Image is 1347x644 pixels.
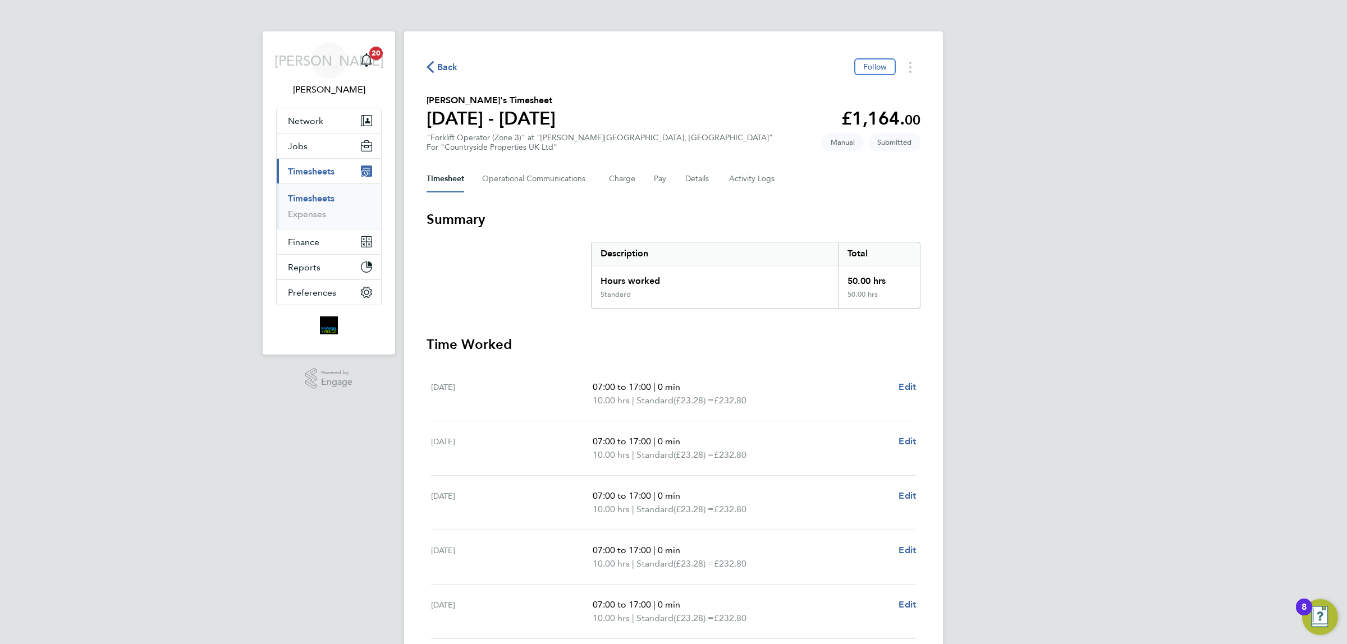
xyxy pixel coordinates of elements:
button: Operational Communications [482,165,591,192]
span: | [632,558,634,569]
nav: Main navigation [263,31,395,355]
div: [DATE] [431,544,593,571]
span: Jobs [288,141,308,151]
span: | [632,449,634,460]
span: | [632,504,634,514]
div: Hours worked [592,265,838,290]
span: This timesheet is Submitted. [868,133,920,151]
span: Edit [899,381,916,392]
button: Details [685,165,711,192]
div: "Forklift Operator (Zone 3)" at "[PERSON_NAME][GEOGRAPHIC_DATA], [GEOGRAPHIC_DATA]" [427,133,773,152]
span: (£23.28) = [673,504,714,514]
span: Network [288,116,323,126]
div: [DATE] [431,380,593,407]
button: Activity Logs [729,165,776,192]
span: (£23.28) = [673,613,714,623]
span: Engage [321,378,352,387]
button: Charge [609,165,636,192]
span: 10.00 hrs [593,395,630,406]
div: 8 [1302,607,1307,622]
div: 50.00 hrs [838,265,920,290]
span: | [632,395,634,406]
span: Standard [636,611,673,625]
div: Summary [591,242,920,309]
span: 10.00 hrs [593,449,630,460]
span: Reports [288,262,320,273]
span: Preferences [288,287,336,298]
span: 10.00 hrs [593,504,630,514]
span: Follow [863,62,887,72]
div: Timesheets [277,183,381,229]
span: Jordan Alaezihe [276,83,382,96]
a: Edit [899,598,916,611]
span: Edit [899,545,916,555]
span: 0 min [658,545,680,555]
span: (£23.28) = [673,449,714,460]
span: Back [437,61,458,74]
span: 10.00 hrs [593,613,630,623]
button: Finance [277,229,381,254]
span: | [653,599,656,610]
span: 0 min [658,490,680,501]
button: Network [277,108,381,133]
a: 20 [355,43,378,79]
div: Standard [601,290,631,299]
span: 0 min [658,436,680,447]
span: 07:00 to 17:00 [593,436,651,447]
span: Standard [636,394,673,407]
h3: Time Worked [427,335,920,353]
span: £232.80 [714,613,746,623]
span: 07:00 to 17:00 [593,545,651,555]
button: Back [427,60,458,74]
span: | [653,545,656,555]
button: Preferences [277,280,381,305]
span: | [653,436,656,447]
a: [PERSON_NAME][PERSON_NAME] [276,43,382,96]
div: [DATE] [431,489,593,516]
div: [DATE] [431,598,593,625]
div: 50.00 hrs [838,290,920,308]
a: Powered byEngage [305,368,353,389]
h3: Summary [427,210,920,228]
span: 10.00 hrs [593,558,630,569]
div: For "Countryside Properties UK Ltd" [427,142,773,152]
span: 20 [369,47,383,60]
button: Timesheets [277,159,381,183]
img: bromak-logo-retina.png [320,316,338,334]
span: Edit [899,490,916,501]
button: Open Resource Center, 8 new notifications [1302,599,1338,635]
span: £232.80 [714,449,746,460]
button: Pay [654,165,667,192]
a: Edit [899,544,916,557]
span: This timesheet was manually created. [822,133,864,151]
span: Standard [636,503,673,516]
span: | [653,490,656,501]
a: Go to home page [276,316,382,334]
div: [DATE] [431,435,593,462]
a: Edit [899,435,916,448]
div: Description [592,242,838,265]
span: Edit [899,599,916,610]
span: Standard [636,557,673,571]
span: Finance [288,237,319,247]
span: 07:00 to 17:00 [593,599,651,610]
span: £232.80 [714,504,746,514]
a: Expenses [288,209,326,219]
span: Timesheets [288,166,335,177]
span: | [653,381,656,392]
span: Standard [636,448,673,462]
span: 07:00 to 17:00 [593,490,651,501]
button: Timesheet [427,165,464,192]
span: Powered by [321,368,352,378]
a: Timesheets [288,193,335,204]
div: Total [838,242,920,265]
app-decimal: £1,164. [841,108,920,129]
span: 07:00 to 17:00 [593,381,651,392]
span: 0 min [658,599,680,610]
button: Jobs [277,134,381,158]
span: £232.80 [714,395,746,406]
h1: [DATE] - [DATE] [427,107,556,130]
button: Timesheets Menu [900,58,920,76]
h2: [PERSON_NAME]'s Timesheet [427,94,556,107]
button: Reports [277,255,381,279]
